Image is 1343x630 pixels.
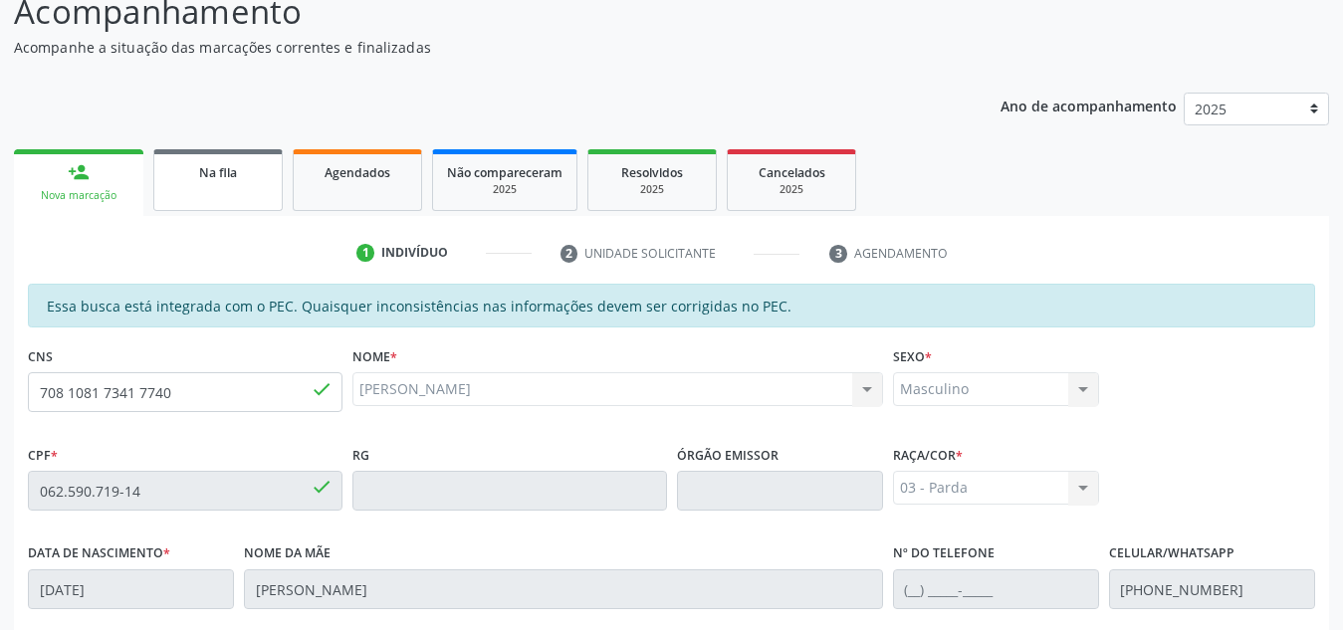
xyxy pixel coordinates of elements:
input: (__) _____-_____ [1109,569,1315,609]
span: Resolvidos [621,164,683,181]
div: 2025 [742,182,841,197]
label: Sexo [893,341,932,372]
label: Raça/cor [893,440,963,471]
p: Acompanhe a situação das marcações correntes e finalizadas [14,37,935,58]
span: Agendados [325,164,390,181]
span: done [311,378,333,400]
div: 2025 [602,182,702,197]
div: person_add [68,161,90,183]
input: (__) _____-_____ [893,569,1099,609]
div: Indivíduo [381,244,448,262]
label: RG [352,440,369,471]
input: __/__/____ [28,569,234,609]
span: Na fila [199,164,237,181]
div: Essa busca está integrada com o PEC. Quaisquer inconsistências nas informações devem ser corrigid... [28,284,1315,327]
p: Ano de acompanhamento [1001,93,1177,117]
label: Nº do Telefone [893,538,995,569]
span: done [311,476,333,498]
label: Data de nascimento [28,538,170,569]
span: Cancelados [759,164,825,181]
div: Nova marcação [28,188,129,203]
label: CPF [28,440,58,471]
div: 2025 [447,182,562,197]
label: Nome [352,341,397,372]
label: Órgão emissor [677,440,779,471]
label: Nome da mãe [244,538,331,569]
label: Celular/WhatsApp [1109,538,1234,569]
span: Não compareceram [447,164,562,181]
div: 1 [356,244,374,262]
label: CNS [28,341,53,372]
